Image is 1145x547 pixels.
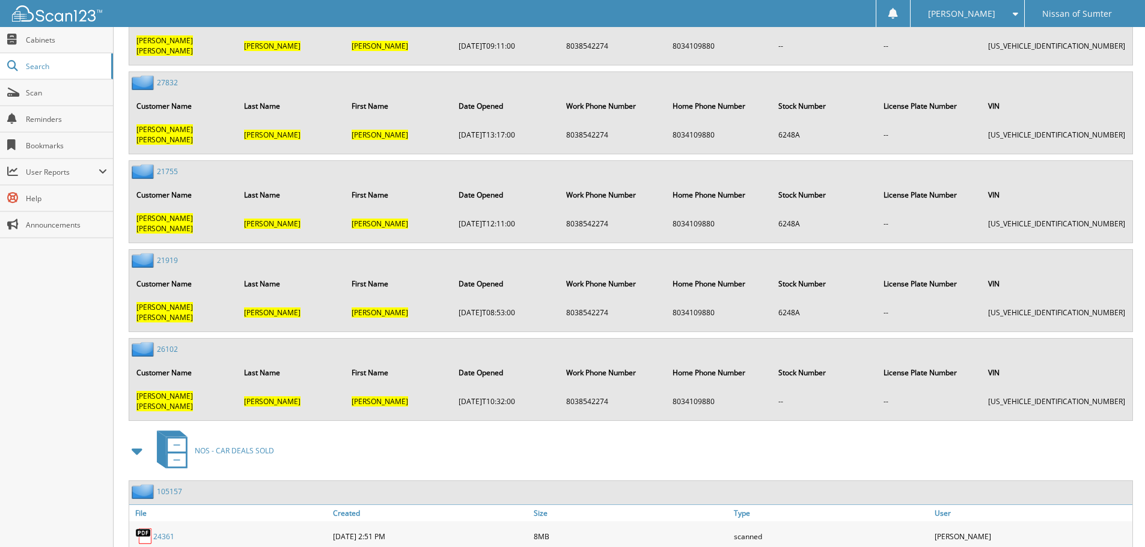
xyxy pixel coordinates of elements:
td: 8038542274 [560,297,665,327]
th: License Plate Number [878,271,981,296]
th: Home Phone Number [667,94,772,118]
th: Last Name [238,94,344,118]
span: [PERSON_NAME] [244,307,301,318]
a: 27832 [157,77,178,88]
td: -- [772,386,876,416]
th: First Name [346,271,452,296]
td: 8034109880 [667,119,772,150]
span: [PERSON_NAME] [136,46,193,56]
span: [PERSON_NAME] [244,41,301,51]
span: [PERSON_NAME] [352,396,408,406]
th: VIN [982,360,1131,385]
span: [PERSON_NAME] [352,130,408,140]
td: 8034109880 [667,297,772,327]
a: 26102 [157,344,178,354]
td: [US_VEHICLE_IDENTIFICATION_NUMBER] [982,208,1131,238]
a: 24361 [153,531,174,542]
th: Date Opened [453,183,559,207]
td: 8038542274 [560,208,665,238]
img: folder2.png [132,342,157,357]
th: Customer Name [130,94,237,118]
a: 21919 [157,255,178,265]
span: NOS - CAR DEALS SOLD [195,446,274,456]
span: [PERSON_NAME] [244,219,301,229]
th: Stock Number [772,183,876,207]
th: VIN [982,271,1131,296]
span: Bookmarks [26,141,107,151]
span: Announcements [26,220,107,230]
td: [DATE]T12:11:00 [453,208,559,238]
span: [PERSON_NAME] [928,10,995,17]
img: folder2.png [132,75,157,90]
td: 8034109880 [667,208,772,238]
th: Last Name [238,183,344,207]
td: 8038542274 [560,31,665,61]
th: Work Phone Number [560,183,665,207]
a: Type [731,505,932,521]
td: -- [878,208,981,238]
td: 8034109880 [667,31,772,61]
td: 6248A [772,119,876,150]
th: First Name [346,360,452,385]
th: First Name [346,183,452,207]
span: Scan [26,88,107,98]
th: Home Phone Number [667,271,772,296]
img: folder2.png [132,164,157,179]
a: 21755 [157,166,178,177]
span: [PERSON_NAME] [136,302,193,312]
th: VIN [982,183,1131,207]
th: Work Phone Number [560,271,665,296]
span: [PERSON_NAME] [136,124,193,134]
th: First Name [346,94,452,118]
span: [PERSON_NAME] [136,223,193,234]
th: License Plate Number [878,94,981,118]
td: 6248A [772,208,876,238]
a: User [932,505,1132,521]
img: scan123-logo-white.svg [12,5,102,22]
th: License Plate Number [878,183,981,207]
td: -- [878,386,981,416]
th: Customer Name [130,360,237,385]
img: folder2.png [132,484,157,499]
th: Work Phone Number [560,360,665,385]
th: Last Name [238,360,344,385]
span: Help [26,193,107,204]
td: 8038542274 [560,119,665,150]
th: Stock Number [772,94,876,118]
th: Date Opened [453,271,559,296]
a: Created [330,505,531,521]
span: [PERSON_NAME] [244,396,301,406]
th: Stock Number [772,271,876,296]
a: 105157 [157,486,182,497]
td: 8034109880 [667,386,772,416]
span: [PERSON_NAME] [136,35,193,46]
td: -- [878,297,981,327]
th: VIN [982,94,1131,118]
th: Date Opened [453,94,559,118]
a: Size [531,505,731,521]
img: PDF.png [135,527,153,545]
span: User Reports [26,167,99,177]
td: [DATE]T13:17:00 [453,119,559,150]
td: -- [878,119,981,150]
th: Date Opened [453,360,559,385]
th: Stock Number [772,360,876,385]
iframe: Chat Widget [1085,489,1145,547]
th: Work Phone Number [560,94,665,118]
td: [DATE]T09:11:00 [453,31,559,61]
span: [PERSON_NAME] [352,307,408,318]
th: License Plate Number [878,360,981,385]
td: -- [878,31,981,61]
img: folder2.png [132,253,157,268]
td: -- [772,31,876,61]
span: Search [26,61,105,71]
span: [PERSON_NAME] [136,312,193,322]
span: Reminders [26,114,107,124]
span: Nissan of Sumter [1042,10,1112,17]
th: Home Phone Number [667,183,772,207]
th: Home Phone Number [667,360,772,385]
th: Customer Name [130,183,237,207]
th: Customer Name [130,271,237,296]
span: Cabinets [26,35,107,45]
